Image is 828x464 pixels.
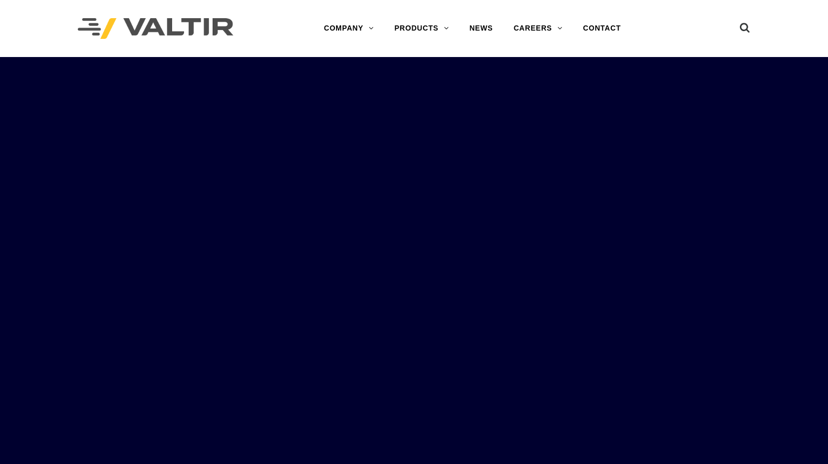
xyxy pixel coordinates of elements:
[314,18,384,39] a: COMPANY
[503,18,573,39] a: CAREERS
[78,18,233,39] img: Valtir
[459,18,503,39] a: NEWS
[384,18,459,39] a: PRODUCTS
[573,18,631,39] a: CONTACT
